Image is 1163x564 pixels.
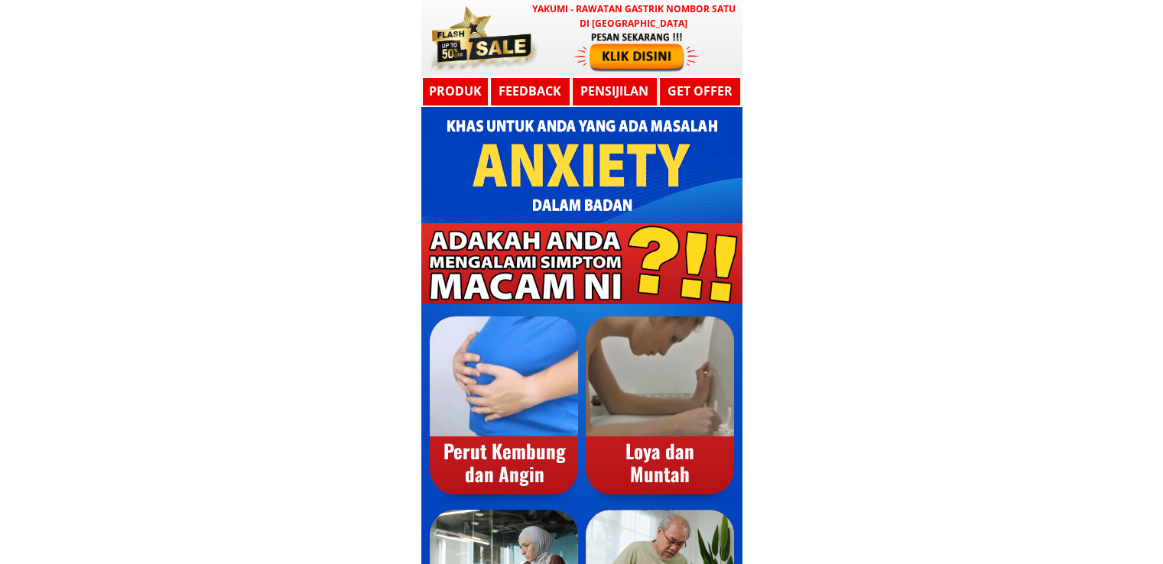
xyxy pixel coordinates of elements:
h3: Pensijilan [577,82,652,102]
h3: GET OFFER [662,82,738,102]
h3: YAKUMI - Rawatan Gastrik Nombor Satu di [GEOGRAPHIC_DATA] [529,2,739,31]
div: Loya dan Muntah [586,439,734,485]
div: Perut Kembung dan Angin [430,439,579,485]
h3: Feedback [490,82,570,102]
h3: Produk [421,82,489,102]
